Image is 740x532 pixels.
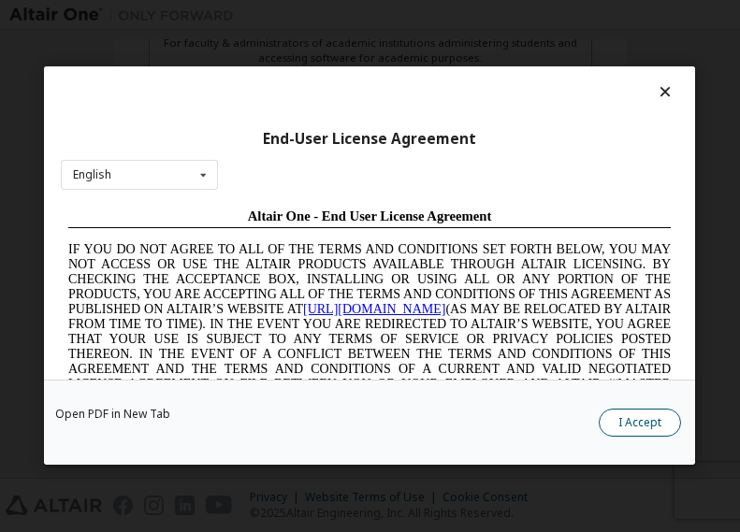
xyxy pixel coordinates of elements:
button: I Accept [600,410,682,438]
div: English [73,169,111,180]
span: IF YOU DO NOT AGREE TO ALL OF THE TERMS AND CONDITIONS SET FORTH BELOW, YOU MAY NOT ACCESS OR USE... [7,41,610,250]
span: Altair One - End User License Agreement [187,7,431,22]
a: [URL][DOMAIN_NAME] [242,101,385,115]
div: End-User License Agreement [61,130,678,149]
a: Open PDF in New Tab [55,410,170,421]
